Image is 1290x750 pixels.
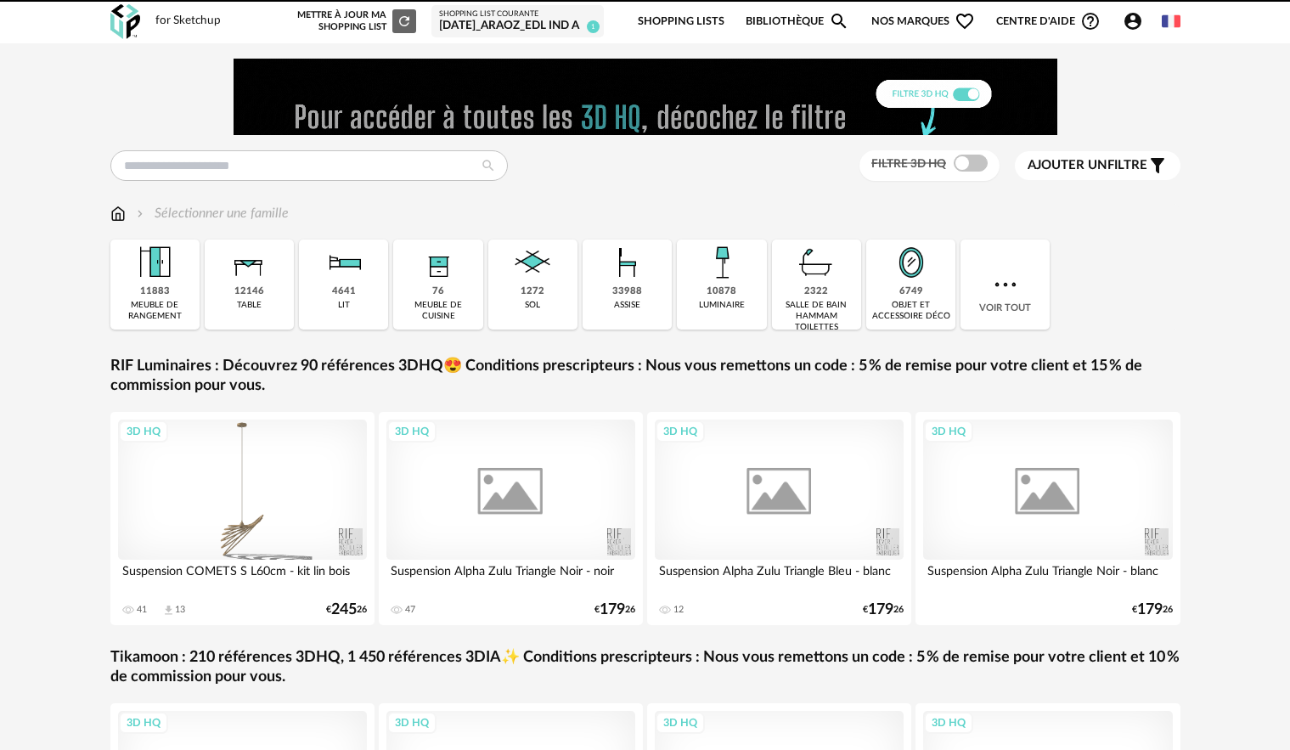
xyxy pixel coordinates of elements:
div: 3D HQ [656,420,705,443]
span: filtre [1028,157,1147,174]
a: Shopping List courante [DATE]_ARAOZ_EDL IND A 1 [439,9,596,34]
div: 12 [673,604,684,616]
div: assise [614,300,640,311]
div: 41 [137,604,147,616]
div: 47 [405,604,415,616]
div: luminaire [699,300,745,311]
div: 33988 [612,285,642,298]
div: 13 [175,604,185,616]
div: Shopping List courante [439,9,596,20]
div: 11883 [140,285,170,298]
img: Miroir.png [888,240,934,285]
div: lit [338,300,350,311]
span: 1 [587,20,600,33]
div: 3D HQ [119,420,168,443]
img: svg+xml;base64,PHN2ZyB3aWR0aD0iMTYiIGhlaWdodD0iMTYiIHZpZXdCb3g9IjAgMCAxNiAxNiIgZmlsbD0ibm9uZSIgeG... [133,204,147,223]
img: Table.png [226,240,272,285]
span: Refresh icon [397,16,412,25]
div: 12146 [234,285,264,298]
img: svg+xml;base64,PHN2ZyB3aWR0aD0iMTYiIGhlaWdodD0iMTciIHZpZXdCb3g9IjAgMCAxNiAxNyIgZmlsbD0ibm9uZSIgeG... [110,204,126,223]
img: Salle%20de%20bain.png [793,240,839,285]
img: OXP [110,4,140,39]
div: Suspension Alpha Zulu Triangle Bleu - blanc [655,560,904,594]
div: objet et accessoire déco [871,300,950,322]
a: 3D HQ Suspension Alpha Zulu Triangle Bleu - blanc 12 €17926 [647,412,912,625]
div: 2322 [804,285,828,298]
img: Assise.png [605,240,651,285]
img: FILTRE%20HQ%20NEW_V1%20(4).gif [234,59,1057,135]
img: Literie.png [321,240,367,285]
div: 3D HQ [656,712,705,734]
div: Suspension Alpha Zulu Triangle Noir - noir [386,560,636,594]
div: 4641 [332,285,356,298]
a: 3D HQ Suspension COMETS S L60cm - kit lin bois 41 Download icon 13 €24526 [110,412,375,625]
span: 179 [600,604,625,616]
div: 1272 [521,285,544,298]
a: RIF Luminaires : Découvrez 90 références 3DHQ😍 Conditions prescripteurs : Nous vous remettons un ... [110,357,1180,397]
a: BibliothèqueMagnify icon [746,2,849,42]
div: 3D HQ [924,712,973,734]
div: 10878 [707,285,736,298]
span: Centre d'aideHelp Circle Outline icon [996,11,1101,31]
div: Mettre à jour ma Shopping List [294,9,416,33]
a: Shopping Lists [638,2,724,42]
div: 3D HQ [387,420,437,443]
span: Magnify icon [829,11,849,31]
span: Ajouter un [1028,159,1107,172]
img: Luminaire.png [699,240,745,285]
span: 245 [331,604,357,616]
img: Meuble%20de%20rangement.png [132,240,177,285]
a: 3D HQ Suspension Alpha Zulu Triangle Noir - noir 47 €17926 [379,412,644,625]
div: 3D HQ [119,712,168,734]
div: Suspension COMETS S L60cm - kit lin bois [118,560,368,594]
div: € 26 [1132,604,1173,616]
div: € 26 [594,604,635,616]
div: [DATE]_ARAOZ_EDL IND A [439,19,596,34]
span: Help Circle Outline icon [1080,11,1101,31]
a: Tikamoon : 210 références 3DHQ, 1 450 références 3DIA✨ Conditions prescripteurs : Nous vous remet... [110,648,1180,688]
div: Suspension Alpha Zulu Triangle Noir - blanc [923,560,1173,594]
div: 3D HQ [387,712,437,734]
div: for Sketchup [155,14,221,29]
span: Account Circle icon [1123,11,1151,31]
div: 76 [432,285,444,298]
div: meuble de cuisine [398,300,477,322]
a: 3D HQ Suspension Alpha Zulu Triangle Noir - blanc €17926 [915,412,1180,625]
img: Rangement.png [415,240,461,285]
span: Filtre 3D HQ [871,158,946,170]
span: 179 [1137,604,1163,616]
span: Filter icon [1147,155,1168,176]
div: € 26 [863,604,904,616]
img: Sol.png [510,240,555,285]
div: sol [525,300,540,311]
span: Account Circle icon [1123,11,1143,31]
div: table [237,300,262,311]
span: 179 [868,604,893,616]
div: 6749 [899,285,923,298]
span: Download icon [162,604,175,617]
div: € 26 [326,604,367,616]
div: meuble de rangement [115,300,194,322]
span: Nos marques [871,2,975,42]
img: fr [1162,12,1180,31]
img: more.7b13dc1.svg [990,269,1021,300]
div: Sélectionner une famille [133,204,289,223]
div: salle de bain hammam toilettes [777,300,856,333]
div: 3D HQ [924,420,973,443]
div: Voir tout [960,240,1050,330]
span: Heart Outline icon [955,11,975,31]
button: Ajouter unfiltre Filter icon [1015,151,1180,180]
